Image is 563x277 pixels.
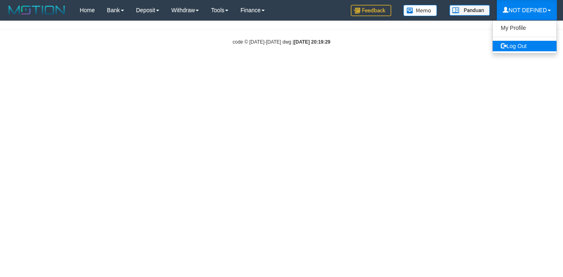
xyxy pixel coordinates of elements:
[6,4,67,16] img: MOTION_logo.png
[493,23,557,33] a: My Profile
[294,39,330,45] strong: [DATE] 20:19:29
[493,41,557,51] a: Log Out
[233,39,331,45] small: code © [DATE]-[DATE] dwg |
[351,5,391,16] img: Feedback.jpg
[403,5,437,16] img: Button%20Memo.svg
[449,5,490,16] img: panduan.png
